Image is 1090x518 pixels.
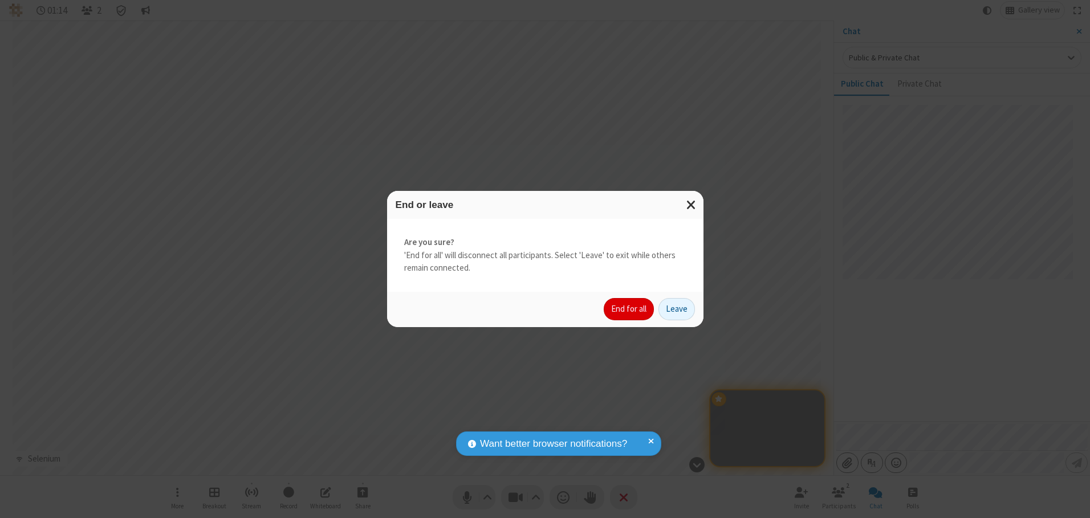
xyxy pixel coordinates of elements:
button: End for all [604,298,654,321]
div: 'End for all' will disconnect all participants. Select 'Leave' to exit while others remain connec... [387,219,703,292]
h3: End or leave [396,199,695,210]
button: Close modal [680,191,703,219]
strong: Are you sure? [404,236,686,249]
button: Leave [658,298,695,321]
span: Want better browser notifications? [480,437,627,451]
